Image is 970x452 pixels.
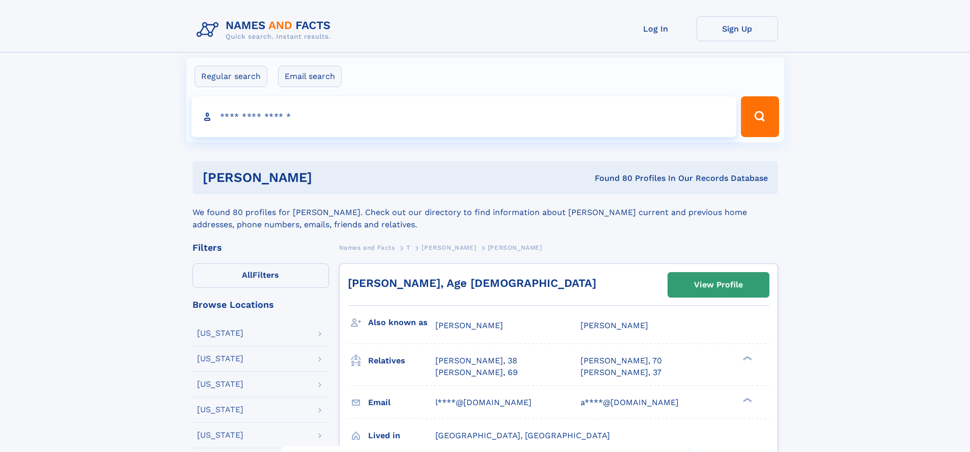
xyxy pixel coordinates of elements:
[422,241,476,254] a: [PERSON_NAME]
[580,321,648,330] span: [PERSON_NAME]
[192,300,329,309] div: Browse Locations
[197,406,243,414] div: [US_STATE]
[697,16,778,41] a: Sign Up
[192,16,339,44] img: Logo Names and Facts
[580,367,661,378] a: [PERSON_NAME], 37
[203,171,454,184] h1: [PERSON_NAME]
[197,431,243,439] div: [US_STATE]
[192,194,778,231] div: We found 80 profiles for [PERSON_NAME]. Check out our directory to find information about [PERSON...
[368,427,435,444] h3: Lived in
[368,352,435,369] h3: Relatives
[348,277,596,289] a: [PERSON_NAME], Age [DEMOGRAPHIC_DATA]
[197,355,243,363] div: [US_STATE]
[740,396,753,403] div: ❯
[435,367,518,378] a: [PERSON_NAME], 69
[192,243,329,252] div: Filters
[694,273,743,297] div: View Profile
[740,355,753,362] div: ❯
[488,244,542,251] span: [PERSON_NAME]
[192,263,329,288] label: Filters
[197,329,243,337] div: [US_STATE]
[453,173,768,184] div: Found 80 Profiles In Our Records Database
[191,96,737,137] input: search input
[278,66,342,87] label: Email search
[580,355,662,366] a: [PERSON_NAME], 70
[339,241,395,254] a: Names and Facts
[197,380,243,388] div: [US_STATE]
[422,244,476,251] span: [PERSON_NAME]
[741,96,779,137] button: Search Button
[368,394,435,411] h3: Email
[368,314,435,331] h3: Also known as
[242,270,253,280] span: All
[668,273,769,297] a: View Profile
[435,431,610,440] span: [GEOGRAPHIC_DATA], [GEOGRAPHIC_DATA]
[435,355,517,366] a: [PERSON_NAME], 38
[406,244,410,251] span: T
[195,66,267,87] label: Regular search
[435,321,503,330] span: [PERSON_NAME]
[615,16,697,41] a: Log In
[406,241,410,254] a: T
